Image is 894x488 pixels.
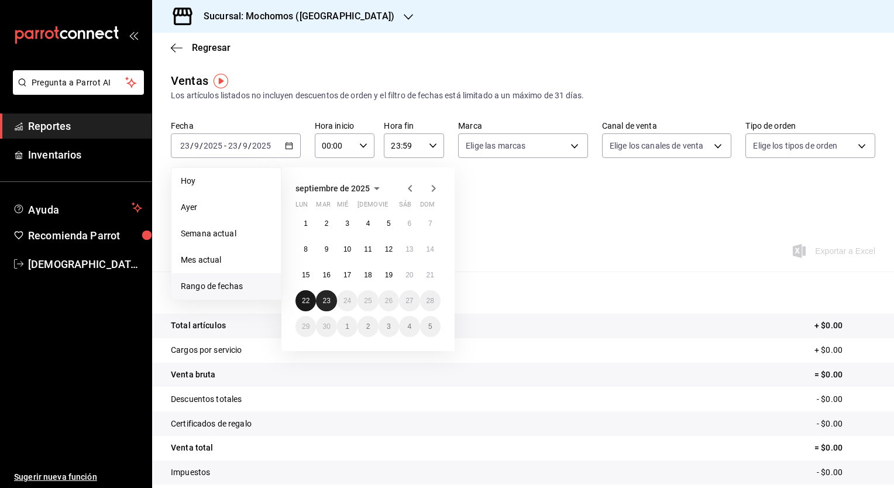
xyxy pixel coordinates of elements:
[399,201,411,213] abbr: sábado
[322,322,330,331] abbr: 30 de septiembre de 2025
[345,219,349,228] abbr: 3 de septiembre de 2025
[32,77,126,89] span: Pregunta a Parrot AI
[302,271,310,279] abbr: 15 de septiembre de 2025
[214,74,228,88] img: Tooltip marker
[405,297,413,305] abbr: 27 de septiembre de 2025
[420,213,441,234] button: 7 de septiembre de 2025
[316,239,336,260] button: 9 de septiembre de 2025
[343,271,351,279] abbr: 17 de septiembre de 2025
[420,290,441,311] button: 28 de septiembre de 2025
[203,141,223,150] input: ----
[817,393,875,405] p: - $0.00
[814,319,875,332] p: + $0.00
[171,72,208,90] div: Ventas
[343,245,351,253] abbr: 10 de septiembre de 2025
[171,286,875,300] p: Resumen
[171,466,210,479] p: Impuestos
[817,466,875,479] p: - $0.00
[192,42,231,53] span: Regresar
[28,147,142,163] span: Inventarios
[315,122,375,130] label: Hora inicio
[357,264,378,286] button: 18 de septiembre de 2025
[337,201,348,213] abbr: miércoles
[171,90,875,102] div: Los artículos listados no incluyen descuentos de orden y el filtro de fechas está limitado a un m...
[343,297,351,305] abbr: 24 de septiembre de 2025
[171,418,252,430] p: Certificados de regalo
[337,316,357,337] button: 1 de octubre de 2025
[316,213,336,234] button: 2 de septiembre de 2025
[242,141,248,150] input: --
[337,213,357,234] button: 3 de septiembre de 2025
[745,122,875,130] label: Tipo de orden
[190,141,194,150] span: /
[8,85,144,97] a: Pregunta a Parrot AI
[238,141,242,150] span: /
[337,239,357,260] button: 10 de septiembre de 2025
[295,213,316,234] button: 1 de septiembre de 2025
[181,228,271,240] span: Semana actual
[407,322,411,331] abbr: 4 de octubre de 2025
[181,201,271,214] span: Ayer
[420,316,441,337] button: 5 de octubre de 2025
[366,322,370,331] abbr: 2 de octubre de 2025
[387,219,391,228] abbr: 5 de septiembre de 2025
[302,322,310,331] abbr: 29 de septiembre de 2025
[171,319,226,332] p: Total artículos
[407,219,411,228] abbr: 6 de septiembre de 2025
[304,219,308,228] abbr: 1 de septiembre de 2025
[194,9,394,23] h3: Sucursal: Mochomos ([GEOGRAPHIC_DATA])
[28,256,142,272] span: [DEMOGRAPHIC_DATA][PERSON_NAME]
[385,245,393,253] abbr: 12 de septiembre de 2025
[228,141,238,150] input: --
[171,42,231,53] button: Regresar
[337,264,357,286] button: 17 de septiembre de 2025
[316,290,336,311] button: 23 de septiembre de 2025
[322,271,330,279] abbr: 16 de septiembre de 2025
[316,201,330,213] abbr: martes
[295,264,316,286] button: 15 de septiembre de 2025
[366,219,370,228] abbr: 4 de septiembre de 2025
[610,140,703,152] span: Elige los canales de venta
[28,201,127,215] span: Ayuda
[817,418,875,430] p: - $0.00
[364,297,372,305] abbr: 25 de septiembre de 2025
[171,442,213,454] p: Venta total
[405,271,413,279] abbr: 20 de septiembre de 2025
[295,181,384,195] button: septiembre de 2025
[379,290,399,311] button: 26 de septiembre de 2025
[171,344,242,356] p: Cargos por servicio
[325,219,329,228] abbr: 2 de septiembre de 2025
[427,297,434,305] abbr: 28 de septiembre de 2025
[602,122,732,130] label: Canal de venta
[316,316,336,337] button: 30 de septiembre de 2025
[458,122,588,130] label: Marca
[325,245,329,253] abbr: 9 de septiembre de 2025
[322,297,330,305] abbr: 23 de septiembre de 2025
[171,122,301,130] label: Fecha
[345,322,349,331] abbr: 1 de octubre de 2025
[420,239,441,260] button: 14 de septiembre de 2025
[28,118,142,134] span: Reportes
[13,70,144,95] button: Pregunta a Parrot AI
[248,141,252,150] span: /
[427,271,434,279] abbr: 21 de septiembre de 2025
[337,290,357,311] button: 24 de septiembre de 2025
[252,141,271,150] input: ----
[399,316,420,337] button: 4 de octubre de 2025
[399,239,420,260] button: 13 de septiembre de 2025
[295,184,370,193] span: septiembre de 2025
[295,290,316,311] button: 22 de septiembre de 2025
[357,239,378,260] button: 11 de septiembre de 2025
[357,201,427,213] abbr: jueves
[428,322,432,331] abbr: 5 de octubre de 2025
[384,122,444,130] label: Hora fin
[466,140,525,152] span: Elige las marcas
[295,316,316,337] button: 29 de septiembre de 2025
[420,201,435,213] abbr: domingo
[379,239,399,260] button: 12 de septiembre de 2025
[399,290,420,311] button: 27 de septiembre de 2025
[194,141,200,150] input: --
[814,369,875,381] p: = $0.00
[357,290,378,311] button: 25 de septiembre de 2025
[364,271,372,279] abbr: 18 de septiembre de 2025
